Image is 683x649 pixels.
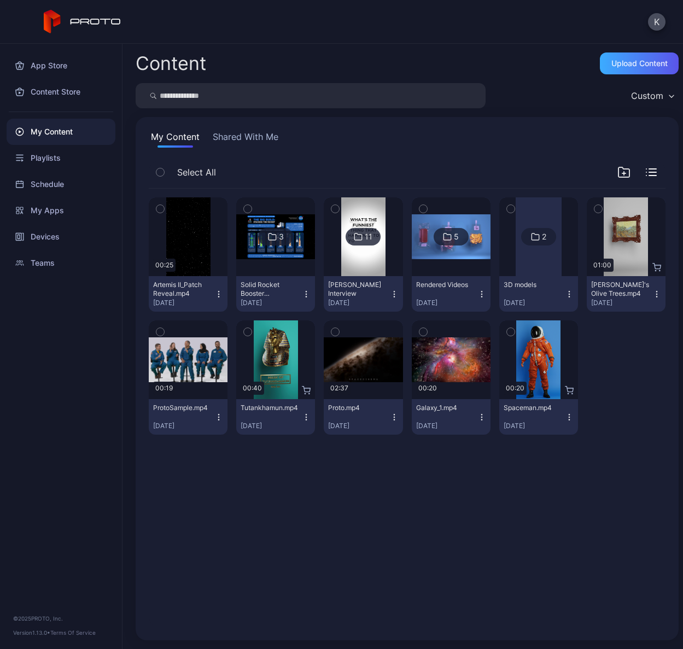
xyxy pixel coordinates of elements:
div: [DATE] [241,422,302,430]
div: © 2025 PROTO, Inc. [13,614,109,623]
button: Shared With Me [211,130,281,148]
button: K [648,13,666,31]
div: Spaceman.mp4 [504,404,564,412]
div: [DATE] [241,299,302,307]
div: [DATE] [504,299,565,307]
div: Content [136,54,206,73]
a: Teams [7,250,115,276]
button: Rendered Videos[DATE] [412,276,491,312]
div: Custom [631,90,663,101]
button: Artemis II_Patch Reveal.mp4[DATE] [149,276,227,312]
div: [DATE] [153,422,214,430]
button: [PERSON_NAME] Interview[DATE] [324,276,402,312]
button: Custom [626,83,679,108]
a: Content Store [7,79,115,105]
a: My Content [7,119,115,145]
button: 3D models[DATE] [499,276,578,312]
div: 3 [279,232,284,242]
div: Upload Content [611,59,668,68]
div: [DATE] [328,299,389,307]
div: Galaxy_1.mp4 [416,404,476,412]
a: Terms Of Service [50,629,96,636]
div: Winston Interview [328,280,388,298]
div: 5 [454,232,459,242]
div: Van Gogh's Olive Trees.mp4 [591,280,651,298]
button: [PERSON_NAME]'s Olive Trees.mp4[DATE] [587,276,666,312]
button: Galaxy_1.mp4[DATE] [412,399,491,435]
div: 3D models [504,280,564,289]
div: Tutankhamun.mp4 [241,404,301,412]
div: 11 [365,232,372,242]
button: My Content [149,130,202,148]
a: Schedule [7,171,115,197]
span: Select All [177,166,216,179]
button: ProtoSample.mp4[DATE] [149,399,227,435]
div: [DATE] [416,299,477,307]
div: [DATE] [591,299,652,307]
span: Version 1.13.0 • [13,629,50,636]
button: Proto.mp4[DATE] [324,399,402,435]
div: [DATE] [153,299,214,307]
button: Solid Rocket Booster Infographics[DATE] [236,276,315,312]
div: [DATE] [504,422,565,430]
a: My Apps [7,197,115,224]
div: Artemis II_Patch Reveal.mp4 [153,280,213,298]
a: App Store [7,52,115,79]
a: Devices [7,224,115,250]
div: ProtoSample.mp4 [153,404,213,412]
button: Spaceman.mp4[DATE] [499,399,578,435]
div: [DATE] [416,422,477,430]
a: Playlists [7,145,115,171]
div: 2 [542,232,546,242]
button: Tutankhamun.mp4[DATE] [236,399,315,435]
button: Upload Content [600,52,679,74]
div: Rendered Videos [416,280,476,289]
div: [DATE] [328,422,389,430]
div: Proto.mp4 [328,404,388,412]
div: Solid Rocket Booster Infographics [241,280,301,298]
